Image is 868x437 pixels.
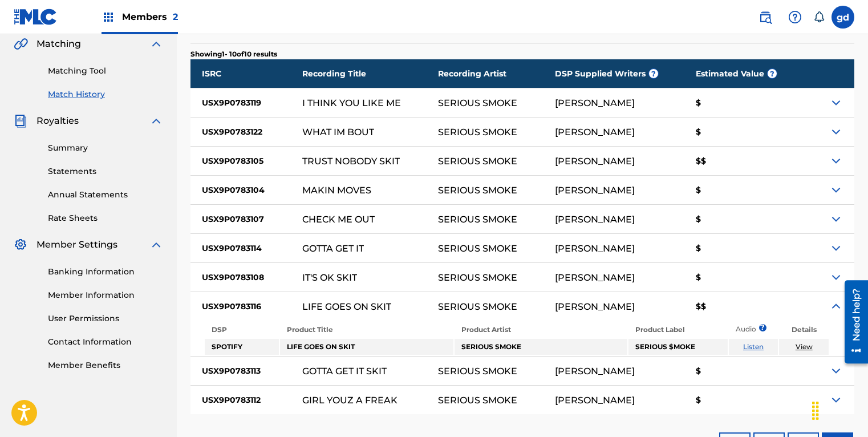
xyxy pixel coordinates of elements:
[302,366,387,376] div: GOTTA GET IT SKIT
[759,10,772,24] img: search
[684,357,804,385] div: $
[684,205,804,233] div: $
[829,96,843,110] img: Expand Icon
[280,339,453,355] td: LIFE GOES ON SKIT
[806,394,825,428] div: Drag
[149,238,163,252] img: expand
[48,266,163,278] a: Banking Information
[205,322,279,338] th: DSP
[684,147,804,175] div: $$
[122,10,178,23] span: Members
[102,10,115,24] img: Top Rightsholders
[149,37,163,51] img: expand
[48,359,163,371] a: Member Benefits
[832,6,854,29] div: User Menu
[768,69,777,78] span: ?
[836,276,868,367] iframe: Resource Center
[48,142,163,154] a: Summary
[438,185,517,195] div: SERIOUS SMOKE
[302,395,398,405] div: GIRL YOUZ A FREAK
[190,263,302,292] div: USX9P0783108
[48,165,163,177] a: Statements
[784,6,806,29] div: Help
[829,241,843,255] img: Expand Icon
[438,366,517,376] div: SERIOUS SMOKE
[190,118,302,146] div: USX9P0783122
[555,59,685,88] div: DSP Supplied Writers
[438,215,517,224] div: SERIOUS SMOKE
[36,37,81,51] span: Matching
[555,98,635,108] div: [PERSON_NAME]
[684,234,804,262] div: $
[684,292,804,321] div: $$
[48,212,163,224] a: Rate Sheets
[455,339,628,355] td: SERIOUS SMOKE
[438,156,517,166] div: SERIOUS SMOKE
[438,59,555,88] div: Recording Artist
[829,300,843,313] img: Expand Icon
[190,88,302,117] div: USX9P0783119
[190,49,277,59] p: Showing 1 - 10 of 10 results
[302,273,357,282] div: IT'S OK SKIT
[555,127,635,137] div: [PERSON_NAME]
[190,176,302,204] div: USX9P0783104
[302,98,401,108] div: I THINK YOU LIKE ME
[788,10,802,24] img: help
[205,339,279,355] td: SPOTIFY
[14,238,27,252] img: Member Settings
[628,322,727,338] th: Product Label
[829,212,843,226] img: Expand Icon
[302,302,391,311] div: LIFE GOES ON SKIT
[36,238,117,252] span: Member Settings
[455,322,628,338] th: Product Artist
[48,289,163,301] a: Member Information
[555,395,635,405] div: [PERSON_NAME]
[190,292,302,321] div: USX9P0783116
[555,244,635,253] div: [PERSON_NAME]
[555,366,635,376] div: [PERSON_NAME]
[14,114,27,128] img: Royalties
[438,244,517,253] div: SERIOUS SMOKE
[48,65,163,77] a: Matching Tool
[684,263,804,292] div: $
[302,156,400,166] div: TRUST NOBODY SKIT
[813,11,825,23] div: Notifications
[555,185,635,195] div: [PERSON_NAME]
[779,322,829,338] th: Details
[684,59,804,88] div: Estimated Value
[438,273,517,282] div: SERIOUS SMOKE
[829,270,843,284] img: Expand Icon
[302,215,375,224] div: CHECK ME OUT
[438,98,517,108] div: SERIOUS SMOKE
[829,183,843,197] img: Expand Icon
[48,189,163,201] a: Annual Statements
[796,342,813,351] a: View
[649,69,658,78] span: ?
[684,88,804,117] div: $
[811,382,868,437] iframe: Chat Widget
[438,395,517,405] div: SERIOUS SMOKE
[302,59,439,88] div: Recording Title
[628,339,727,355] td: SERIOUS $MOKE
[190,147,302,175] div: USX9P0783105
[829,154,843,168] img: Expand Icon
[173,11,178,22] span: 2
[684,176,804,204] div: $
[684,118,804,146] div: $
[190,234,302,262] div: USX9P0783114
[36,114,79,128] span: Royalties
[48,88,163,100] a: Match History
[280,322,453,338] th: Product Title
[555,215,635,224] div: [PERSON_NAME]
[438,302,517,311] div: SERIOUS SMOKE
[829,125,843,139] img: Expand Icon
[48,313,163,325] a: User Permissions
[14,9,58,25] img: MLC Logo
[302,127,374,137] div: WHAT IM BOUT
[190,205,302,233] div: USX9P0783107
[302,185,371,195] div: MAKIN MOVES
